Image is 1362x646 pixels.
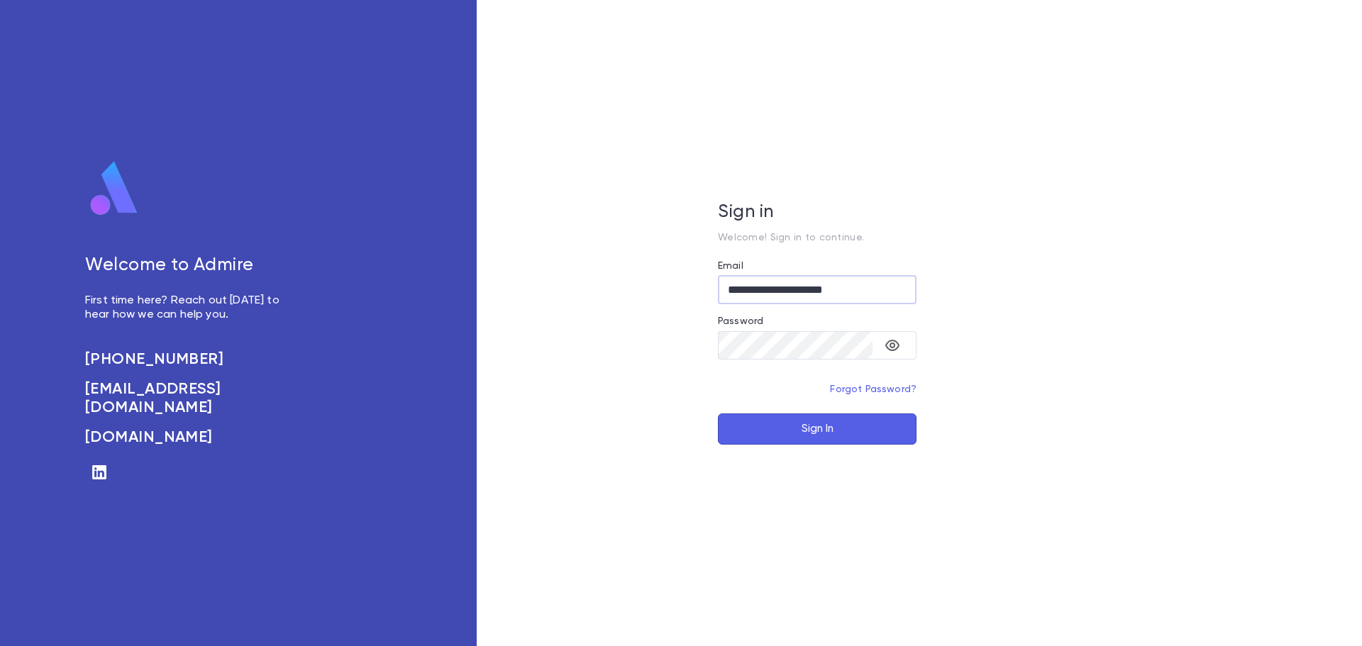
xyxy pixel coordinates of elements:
[718,260,743,272] label: Email
[85,380,295,417] a: [EMAIL_ADDRESS][DOMAIN_NAME]
[878,331,907,360] button: toggle password visibility
[85,428,295,447] a: [DOMAIN_NAME]
[85,255,295,277] h5: Welcome to Admire
[85,350,295,369] a: [PHONE_NUMBER]
[718,232,917,243] p: Welcome! Sign in to continue.
[830,384,917,394] a: Forgot Password?
[85,160,143,217] img: logo
[718,413,917,445] button: Sign In
[718,316,763,327] label: Password
[718,202,917,223] h5: Sign in
[85,294,295,322] p: First time here? Reach out [DATE] to hear how we can help you.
